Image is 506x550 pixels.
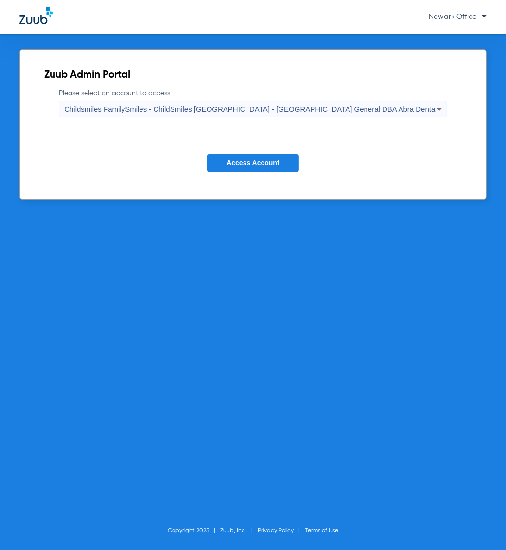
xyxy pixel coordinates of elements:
button: Access Account [207,154,298,172]
label: Please select an account to access [59,88,447,117]
h2: Zuub Admin Portal [44,70,462,80]
span: Childsmiles FamilySmiles - ChildSmiles [GEOGRAPHIC_DATA] - [GEOGRAPHIC_DATA] General DBA Abra Dental [64,105,437,113]
img: Zuub Logo [19,7,53,24]
a: Privacy Policy [258,528,294,533]
a: Terms of Use [305,528,338,533]
li: Copyright 2025 [168,526,220,535]
li: Zuub, Inc. [220,526,258,535]
iframe: Chat Widget [457,503,506,550]
span: Access Account [227,159,279,167]
span: Newark Office [429,13,487,20]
